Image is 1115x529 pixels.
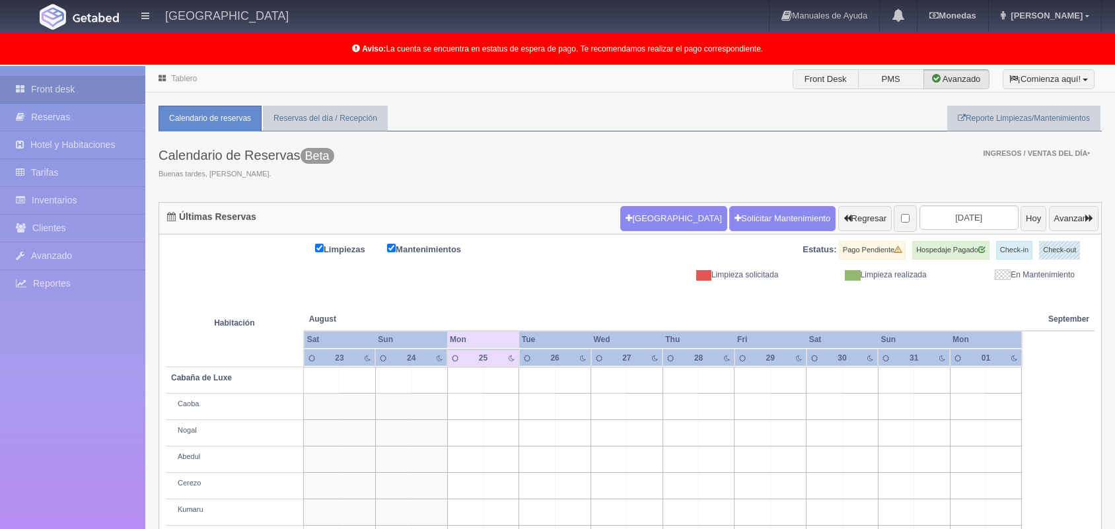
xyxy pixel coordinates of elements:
[263,106,388,131] a: Reservas del día / Recepción
[1003,69,1095,89] button: ¡Comienza aquí!
[983,149,1090,157] span: Ingresos / Ventas del día
[544,353,566,364] div: 26
[788,269,936,281] div: Limpieza realizada
[214,319,254,328] strong: Habitación
[159,169,334,180] span: Buenas tardes, [PERSON_NAME].
[620,206,727,231] button: [GEOGRAPHIC_DATA]
[1048,314,1089,325] span: September
[375,331,447,349] th: Sun
[729,206,836,231] a: Solicitar Mantenimiento
[171,452,298,462] div: Abedul
[663,331,735,349] th: Thu
[171,373,232,382] b: Cabaña de Luxe
[171,425,298,436] div: Nogal
[591,331,663,349] th: Wed
[167,212,256,222] h4: Últimas Reservas
[1007,11,1083,20] span: [PERSON_NAME]
[947,106,1100,131] a: Reporte Limpiezas/Mantenimientos
[807,331,879,349] th: Sat
[878,331,950,349] th: Sun
[73,13,119,22] img: Getabed
[793,69,859,89] label: Front Desk
[301,148,334,164] span: Esta versión se encuentra con las últimas actualizaciones para el PMS y esta en una fase de prueb...
[912,241,989,260] label: Hospedaje Pagado
[950,331,1022,349] th: Mon
[315,241,385,256] label: Limpiezas
[838,206,892,231] button: Regresar
[735,331,807,349] th: Fri
[1049,206,1098,231] button: Avanzar
[159,106,262,131] a: Calendario de reservas
[304,331,376,349] th: Sat
[803,244,836,256] label: Estatus:
[447,331,519,349] th: Mon
[640,269,788,281] div: Limpieza solicitada
[362,44,386,53] b: Aviso:
[858,69,924,89] label: PMS
[472,353,494,364] div: 25
[688,353,709,364] div: 28
[400,353,422,364] div: 24
[40,4,66,30] img: Getabed
[929,11,976,20] b: Monedas
[387,244,396,252] input: Mantenimientos
[975,353,997,364] div: 01
[171,399,298,409] div: Caoba
[387,241,481,256] label: Mantenimientos
[519,331,591,349] th: Tue
[996,241,1032,260] label: Check-in
[1021,206,1046,231] button: Hoy
[315,244,324,252] input: Limpiezas
[760,353,781,364] div: 29
[832,353,853,364] div: 30
[937,269,1085,281] div: En Mantenimiento
[329,353,351,364] div: 23
[903,353,925,364] div: 31
[1039,241,1080,260] label: Check-out
[165,7,289,23] h4: [GEOGRAPHIC_DATA]
[171,505,298,515] div: Kumaru
[309,314,442,325] span: August
[616,353,637,364] div: 27
[923,69,989,89] label: Avanzado
[171,74,197,83] a: Tablero
[839,241,906,260] label: Pago Pendiente
[159,148,334,162] h3: Calendario de Reservas
[171,478,298,489] div: Cerezo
